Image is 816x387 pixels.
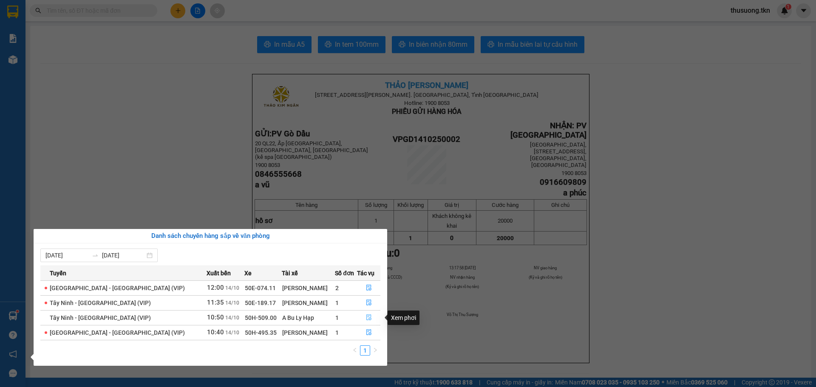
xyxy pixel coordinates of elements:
[335,285,339,291] span: 2
[225,285,239,291] span: 14/10
[225,300,239,306] span: 14/10
[245,329,277,336] span: 50H-495.35
[282,283,334,293] div: [PERSON_NAME]
[102,251,145,260] input: Đến ngày
[50,299,151,306] span: Tây Ninh - [GEOGRAPHIC_DATA] (VIP)
[282,298,334,308] div: [PERSON_NAME]
[207,314,224,321] span: 10:50
[79,21,355,31] li: [STREET_ADDRESS][PERSON_NAME]. [GEOGRAPHIC_DATA], Tỉnh [GEOGRAPHIC_DATA]
[357,311,380,325] button: file-done
[50,314,151,321] span: Tây Ninh - [GEOGRAPHIC_DATA] (VIP)
[79,31,355,42] li: Hotline: 1900 8153
[207,284,224,291] span: 12:00
[335,268,354,278] span: Số đơn
[245,314,277,321] span: 50H-509.00
[366,314,372,321] span: file-done
[373,347,378,353] span: right
[11,62,95,76] b: GỬI : PV Gò Dầu
[335,314,339,321] span: 1
[357,326,380,339] button: file-done
[366,299,372,306] span: file-done
[350,345,360,356] button: left
[366,329,372,336] span: file-done
[50,268,66,278] span: Tuyến
[357,296,380,310] button: file-done
[92,252,99,259] span: swap-right
[207,328,224,336] span: 10:40
[207,299,224,306] span: 11:35
[370,345,380,356] button: right
[225,315,239,321] span: 14/10
[360,345,370,356] li: 1
[282,328,334,337] div: [PERSON_NAME]
[45,251,88,260] input: Từ ngày
[245,285,276,291] span: 50E-074.11
[357,268,374,278] span: Tác vụ
[11,11,53,53] img: logo.jpg
[352,347,357,353] span: left
[335,329,339,336] span: 1
[92,252,99,259] span: to
[225,330,239,336] span: 14/10
[50,285,185,291] span: [GEOGRAPHIC_DATA] - [GEOGRAPHIC_DATA] (VIP)
[370,345,380,356] li: Next Page
[245,299,276,306] span: 50E-189.17
[50,329,185,336] span: [GEOGRAPHIC_DATA] - [GEOGRAPHIC_DATA] (VIP)
[40,231,380,241] div: Danh sách chuyến hàng sắp về văn phòng
[335,299,339,306] span: 1
[282,313,334,322] div: A Bu Ly Hạp
[388,311,419,325] div: Xem phơi
[357,281,380,295] button: file-done
[360,346,370,355] a: 1
[366,285,372,291] span: file-done
[282,268,298,278] span: Tài xế
[244,268,252,278] span: Xe
[207,268,231,278] span: Xuất bến
[350,345,360,356] li: Previous Page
